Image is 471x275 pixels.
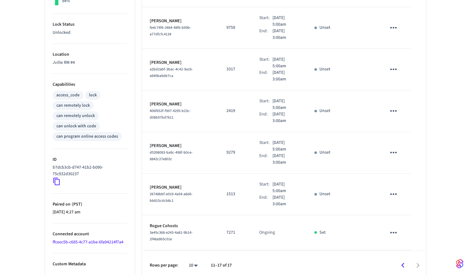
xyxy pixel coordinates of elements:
[53,21,127,28] p: Lock Status
[56,92,80,99] div: access_code
[150,230,193,242] span: 3e45c368-e243-4a81-9b14-2f48a9b5c01e
[259,181,272,194] div: Start:
[150,25,191,37] span: fe4c74f6-3484-48f6-b99b-a77dfcfc4134
[272,98,299,111] p: [DATE] 5:00am
[150,191,193,203] span: 26748bbf-e019-4a54-a8d6-bb815cdcb8c1
[150,143,211,149] p: [PERSON_NAME]
[272,56,299,69] p: [DATE] 5:00am
[259,111,272,124] div: End:
[259,140,272,153] div: Start:
[53,81,127,88] p: Capabilities
[89,92,97,99] div: lock
[150,67,193,79] span: a2bd2abf-3bac-4c42-9a16-a940ba9db7ca
[259,153,272,166] div: End:
[259,98,272,111] div: Start:
[53,29,127,36] p: Unlocked
[226,149,244,156] p: 9279
[319,191,330,197] p: Unset
[272,181,299,194] p: [DATE] 5:00am
[252,215,307,250] td: Ongoing
[150,223,211,229] p: Rogue Cohosts
[150,59,211,66] p: [PERSON_NAME]
[150,18,211,24] p: [PERSON_NAME]
[259,15,272,28] div: Start:
[70,201,82,207] span: ( PST )
[53,209,127,216] p: [DATE] 4:27 am
[319,24,330,31] p: Unset
[272,194,299,207] p: [DATE] 3:00am
[272,15,299,28] p: [DATE] 5:00am
[226,108,244,114] p: 2419
[53,201,127,208] p: Paired on
[53,239,123,245] a: ffceec5b-c685-4c77-a1be-6fa94214f7a4
[259,69,272,83] div: End:
[53,261,127,267] p: Custom Metadata
[319,229,326,236] p: Set
[56,133,118,140] div: can program online access codes
[186,261,201,270] div: 10
[53,51,127,58] p: Location
[259,28,272,41] div: End:
[272,153,299,166] p: [DATE] 3:00am
[259,56,272,69] div: Start:
[319,66,330,73] p: Unset
[53,156,127,163] p: ID
[53,164,125,177] p: b7dcb3cb-d747-41b2-b090-75c932d30237
[150,108,191,120] span: 406f652f-f907-4295-b23c-d08b97bd7611
[150,150,193,162] span: d5398083-ba9c-498f-b0ce-8842c27e802c
[226,191,244,197] p: 1513
[150,101,211,108] p: [PERSON_NAME]
[150,184,211,191] p: [PERSON_NAME]
[319,108,330,114] p: Unset
[150,262,178,269] p: Rows per page:
[272,28,299,41] p: [DATE] 3:00am
[456,259,463,269] img: SeamLogoGradient.69752ec5.svg
[211,262,232,269] p: 11–17 of 17
[226,66,244,73] p: 3317
[53,59,127,66] p: Jville RM #4
[53,231,127,237] p: Connected account
[226,24,244,31] p: 9758
[56,123,96,130] div: can unlock with code
[56,113,95,119] div: can remotely unlock
[319,149,330,156] p: Unset
[272,111,299,124] p: [DATE] 3:00am
[259,194,272,207] div: End:
[226,229,244,236] p: 7271
[56,102,90,109] div: can remotely lock
[396,258,410,273] button: Go to previous page
[272,140,299,153] p: [DATE] 5:00am
[272,69,299,83] p: [DATE] 3:00am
